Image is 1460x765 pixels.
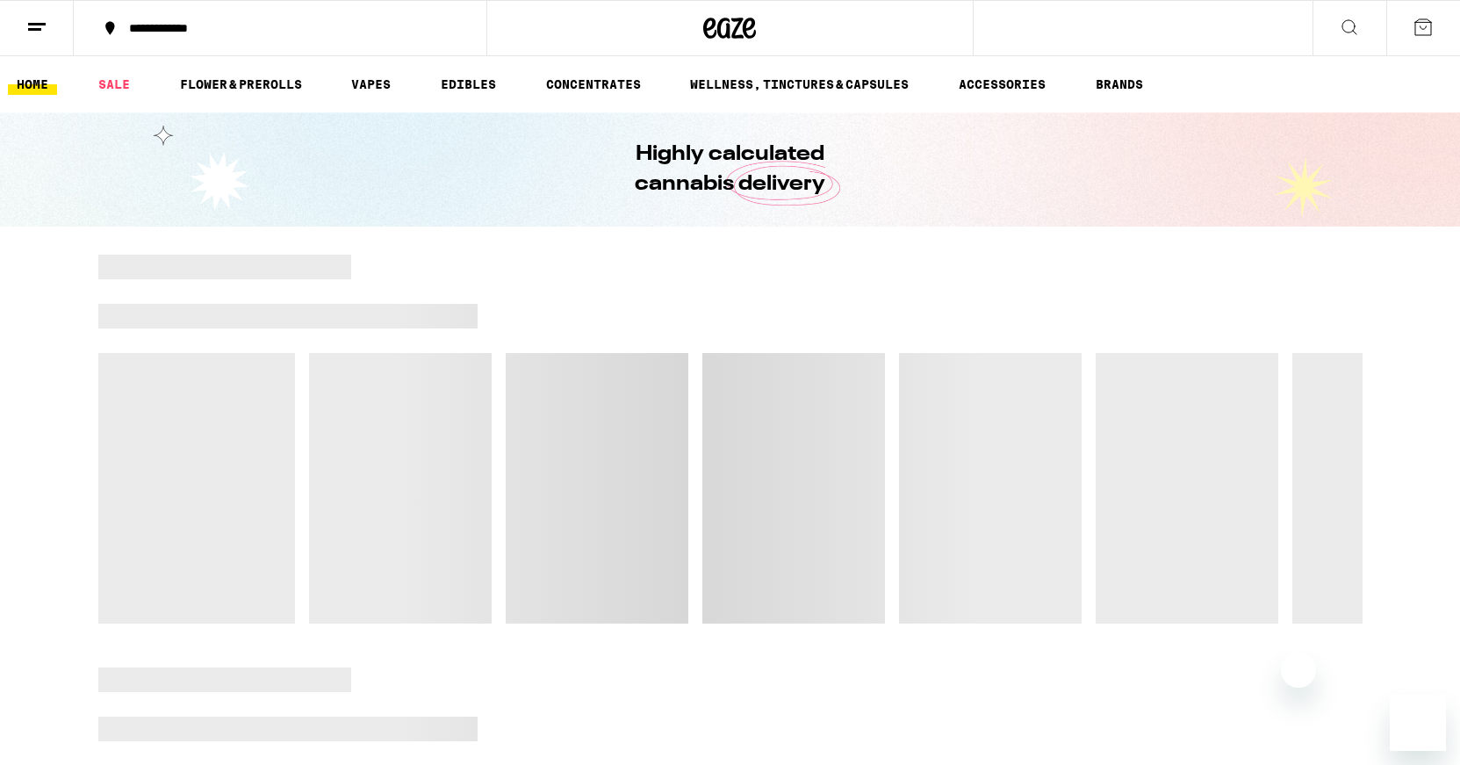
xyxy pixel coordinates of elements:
a: HOME [8,74,57,95]
a: FLOWER & PREROLLS [171,74,311,95]
iframe: Close message [1281,653,1316,688]
a: CONCENTRATES [537,74,650,95]
a: BRANDS [1087,74,1152,95]
iframe: Button to launch messaging window [1390,695,1446,751]
a: ACCESSORIES [950,74,1054,95]
h1: Highly calculated cannabis delivery [586,140,875,199]
a: VAPES [342,74,399,95]
a: SALE [90,74,139,95]
a: EDIBLES [432,74,505,95]
a: WELLNESS, TINCTURES & CAPSULES [681,74,917,95]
